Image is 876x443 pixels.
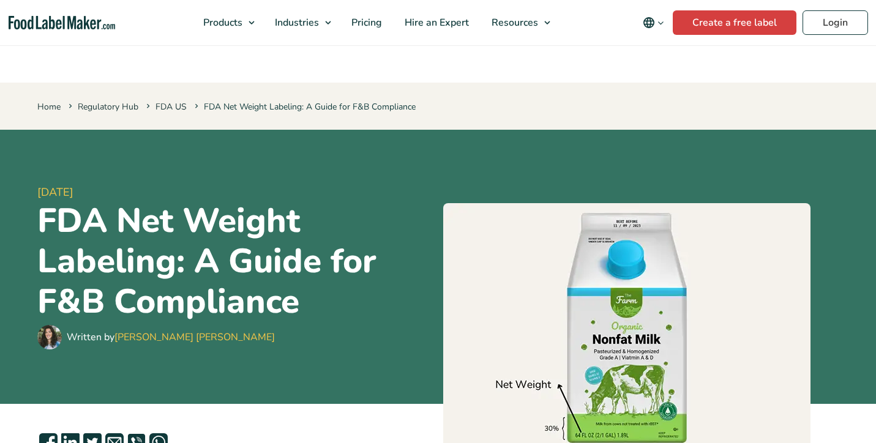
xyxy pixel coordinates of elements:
[488,16,539,29] span: Resources
[37,101,61,113] a: Home
[114,330,275,344] a: [PERSON_NAME] [PERSON_NAME]
[634,10,673,35] button: Change language
[78,101,138,113] a: Regulatory Hub
[200,16,244,29] span: Products
[348,16,383,29] span: Pricing
[9,16,115,30] a: Food Label Maker homepage
[192,101,416,113] span: FDA Net Weight Labeling: A Guide for F&B Compliance
[37,325,62,349] img: Maria Abi Hanna - Food Label Maker
[67,330,275,344] div: Written by
[673,10,796,35] a: Create a free label
[155,101,187,113] a: FDA US
[803,10,868,35] a: Login
[401,16,470,29] span: Hire an Expert
[37,201,433,322] h1: FDA Net Weight Labeling: A Guide for F&B Compliance
[37,184,433,201] span: [DATE]
[271,16,320,29] span: Industries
